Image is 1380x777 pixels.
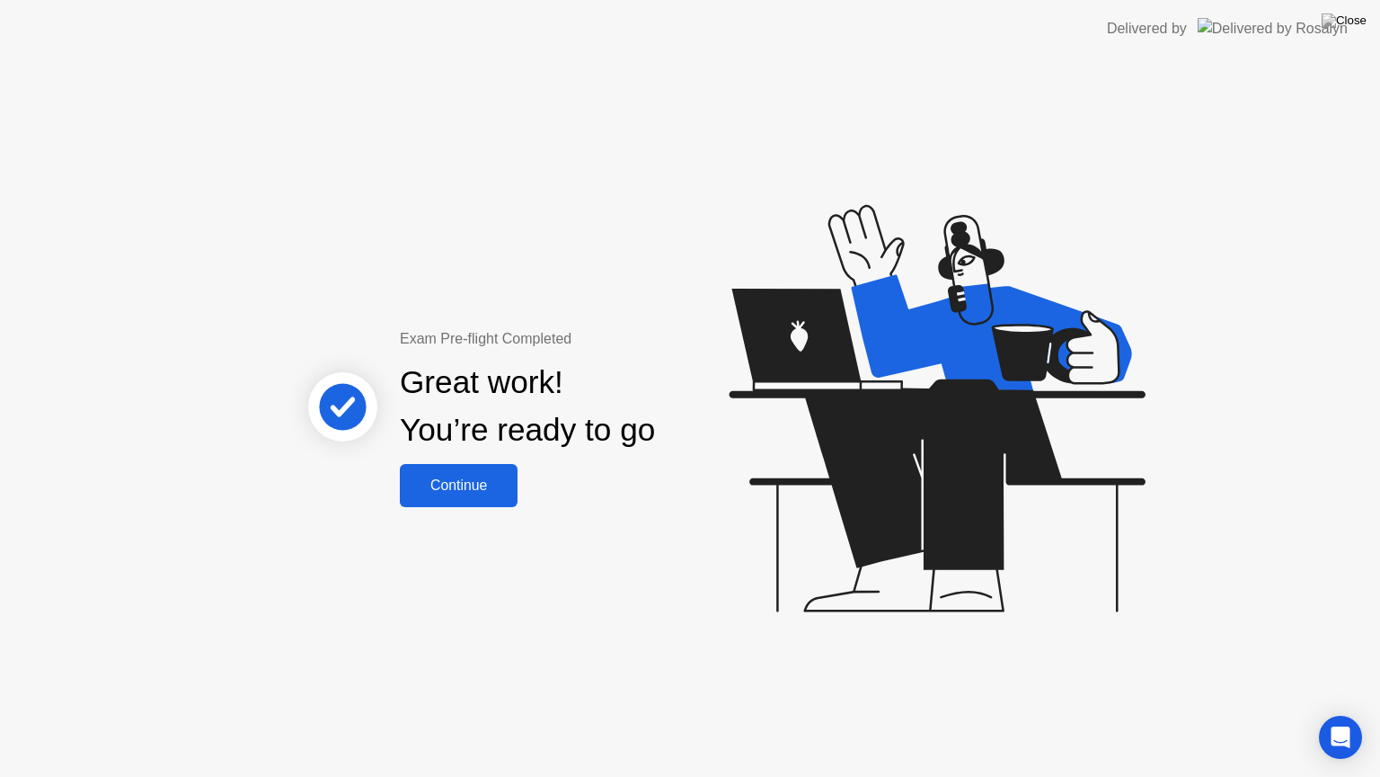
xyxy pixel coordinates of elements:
[400,328,771,350] div: Exam Pre-flight Completed
[1322,13,1367,28] img: Close
[400,359,655,454] div: Great work! You’re ready to go
[1198,18,1348,39] img: Delivered by Rosalyn
[400,464,517,507] button: Continue
[1107,18,1187,40] div: Delivered by
[1319,716,1362,759] div: Open Intercom Messenger
[405,478,512,494] div: Continue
